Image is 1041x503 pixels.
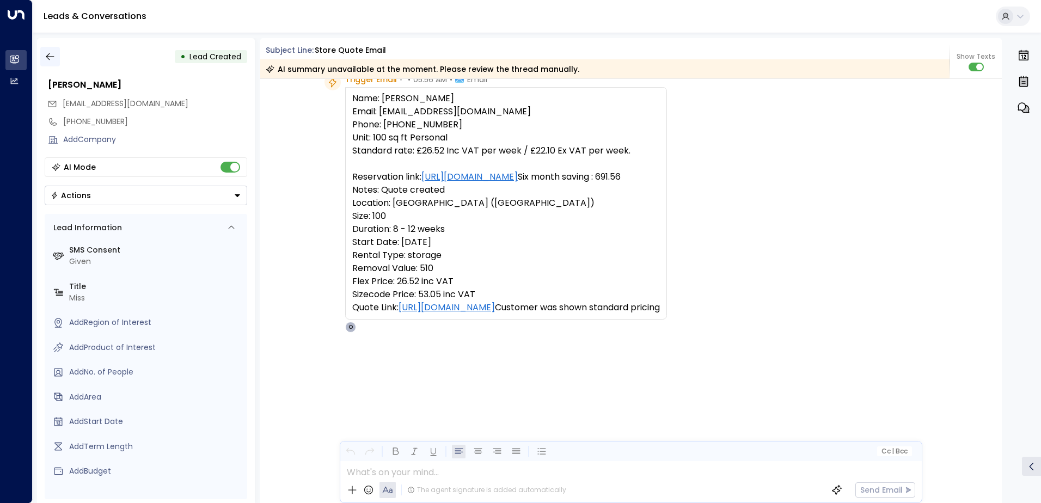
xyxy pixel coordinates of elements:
span: hannahbannk44@outlook.com [63,98,188,109]
div: Lead Information [50,222,122,234]
div: AddNo. of People [69,366,243,378]
button: Undo [344,445,357,458]
div: [PHONE_NUMBER] [63,116,247,127]
span: 05:56 AM [413,74,447,85]
div: AddRegion of Interest [69,317,243,328]
div: AddStart Date [69,416,243,427]
div: The agent signature is added automatically [407,485,566,495]
span: • [400,74,402,85]
span: Email [467,74,487,85]
button: Redo [363,445,376,458]
span: Subject Line: [266,45,314,56]
span: [EMAIL_ADDRESS][DOMAIN_NAME] [63,98,188,109]
div: AI summary unavailable at the moment. Please review the thread manually. [266,64,579,75]
div: [PERSON_NAME] [48,78,247,91]
div: AddBudget [69,465,243,477]
a: [URL][DOMAIN_NAME] [399,301,495,314]
div: AddCompany [63,134,247,145]
label: Title [69,281,243,292]
span: | [892,447,894,455]
pre: Name: [PERSON_NAME] Email: [EMAIL_ADDRESS][DOMAIN_NAME] Phone: [PHONE_NUMBER] Unit: 100 sq ft Per... [352,92,660,314]
label: Source [69,490,243,502]
span: Show Texts [957,52,995,62]
span: Lead Created [189,51,241,62]
span: Cc Bcc [881,447,907,455]
div: Miss [69,292,243,304]
button: Cc|Bcc [877,446,911,457]
button: Actions [45,186,247,205]
a: Leads & Conversations [44,10,146,22]
div: Store Quote Email [315,45,386,56]
div: AddTerm Length [69,441,243,452]
a: [URL][DOMAIN_NAME] [421,170,518,183]
label: SMS Consent [69,244,243,256]
div: AddProduct of Interest [69,342,243,353]
div: AddArea [69,391,243,403]
div: • [180,47,186,66]
div: AI Mode [64,162,96,173]
span: Trigger Email [345,74,397,85]
div: Given [69,256,243,267]
div: Actions [51,191,91,200]
div: O [345,322,356,333]
span: • [450,74,452,85]
span: • [408,74,411,85]
div: Button group with a nested menu [45,186,247,205]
